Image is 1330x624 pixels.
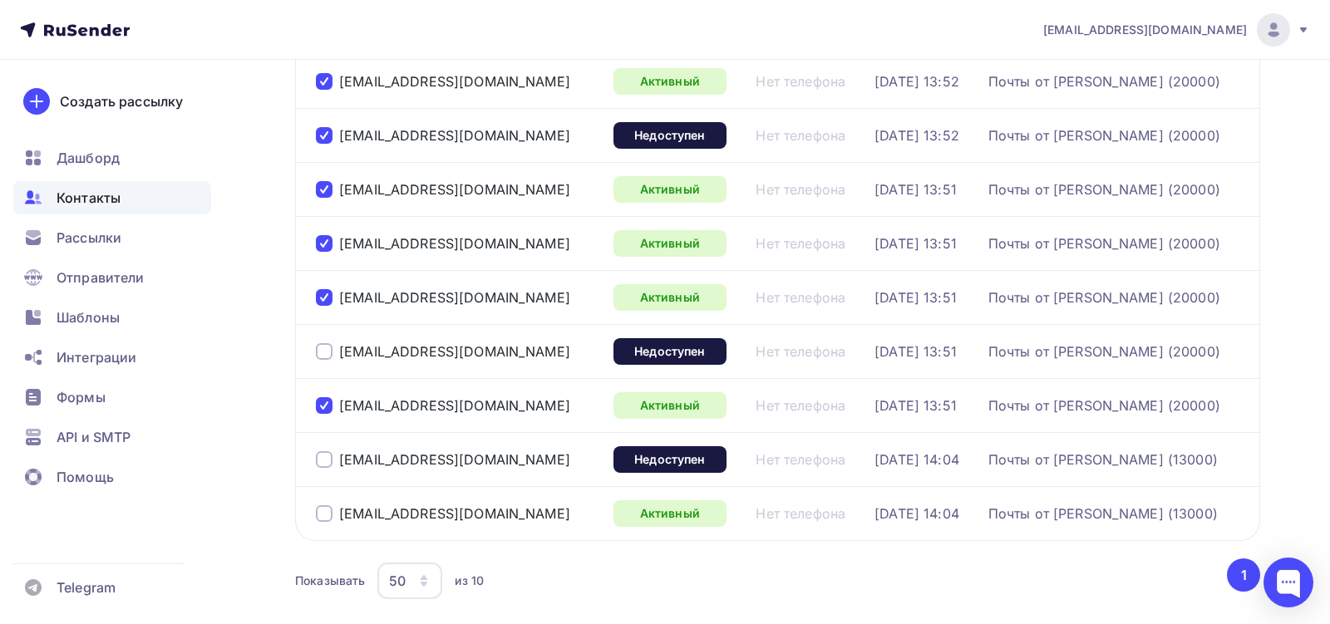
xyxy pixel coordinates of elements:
a: [DATE] 13:52 [874,127,959,144]
a: Почты от [PERSON_NAME] (20000) [988,235,1220,252]
span: Интеграции [57,347,136,367]
a: Шаблоны [13,301,211,334]
span: [EMAIL_ADDRESS][DOMAIN_NAME] [1043,22,1247,38]
a: [DATE] 14:04 [874,505,959,522]
a: Нет телефона [756,235,845,252]
div: [EMAIL_ADDRESS][DOMAIN_NAME] [339,343,570,360]
button: Go to page 1 [1227,558,1260,592]
span: Контакты [57,188,121,208]
div: Почты от [PERSON_NAME] (20000) [988,181,1220,198]
a: [EMAIL_ADDRESS][DOMAIN_NAME] [339,397,570,414]
a: Недоступен [613,446,727,473]
a: Активный [613,500,727,527]
div: [EMAIL_ADDRESS][DOMAIN_NAME] [339,505,570,522]
span: Формы [57,387,106,407]
div: Нет телефона [756,451,845,468]
a: [EMAIL_ADDRESS][DOMAIN_NAME] [339,451,570,468]
a: [EMAIL_ADDRESS][DOMAIN_NAME] [1043,13,1310,47]
div: 50 [389,571,406,591]
span: Дашборд [57,148,120,168]
div: Показывать [295,572,365,589]
a: Активный [613,392,727,419]
a: Нет телефона [756,397,845,414]
a: [DATE] 13:51 [874,235,957,252]
span: Telegram [57,577,116,597]
a: [EMAIL_ADDRESS][DOMAIN_NAME] [339,289,570,306]
span: Рассылки [57,228,121,248]
a: Почты от [PERSON_NAME] (20000) [988,73,1220,90]
a: Нет телефона [756,127,845,144]
a: Формы [13,381,211,414]
a: Недоступен [613,338,727,365]
a: Почты от [PERSON_NAME] (13000) [988,451,1218,468]
div: Почты от [PERSON_NAME] (20000) [988,289,1220,306]
a: Отправители [13,261,211,294]
a: Дашборд [13,141,211,174]
a: [EMAIL_ADDRESS][DOMAIN_NAME] [339,235,570,252]
a: Почты от [PERSON_NAME] (13000) [988,505,1218,522]
a: [EMAIL_ADDRESS][DOMAIN_NAME] [339,181,570,198]
a: [DATE] 13:51 [874,181,957,198]
a: Активный [613,230,727,257]
a: Рассылки [13,221,211,254]
a: Активный [613,68,727,95]
a: [EMAIL_ADDRESS][DOMAIN_NAME] [339,127,570,144]
a: Нет телефона [756,73,845,90]
a: [DATE] 14:04 [874,451,959,468]
div: Недоступен [613,122,727,149]
button: 50 [377,562,443,600]
div: [DATE] 13:52 [874,73,959,90]
ul: Pagination [1224,558,1261,592]
span: Помощь [57,467,114,487]
span: API и SMTP [57,427,131,447]
a: [EMAIL_ADDRESS][DOMAIN_NAME] [339,73,570,90]
a: [DATE] 13:51 [874,343,957,360]
a: Почты от [PERSON_NAME] (20000) [988,127,1220,144]
a: Почты от [PERSON_NAME] (20000) [988,343,1220,360]
a: [DATE] 13:51 [874,289,957,306]
a: [DATE] 13:51 [874,397,957,414]
a: Нет телефона [756,289,845,306]
a: Нет телефона [756,343,845,360]
div: Создать рассылку [60,91,183,111]
a: Почты от [PERSON_NAME] (20000) [988,397,1220,414]
a: Нет телефона [756,505,845,522]
span: Шаблоны [57,307,120,327]
a: Нет телефона [756,181,845,198]
a: Активный [613,176,727,203]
